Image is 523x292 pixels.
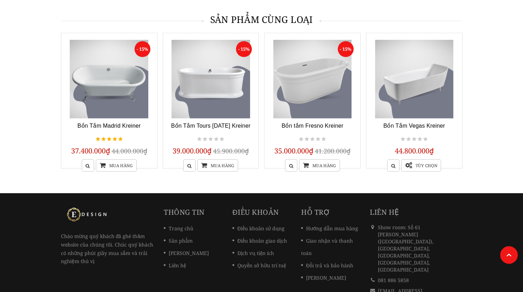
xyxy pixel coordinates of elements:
[210,13,313,26] a: Sản phẩm cùng loại
[394,146,434,156] span: 44.800.000₫
[214,136,218,142] i: Not rated yet!
[301,262,353,269] a: Đổi trả và bảo hành
[71,146,110,156] span: 37.400.000₫
[400,135,429,144] div: Not rated yet!
[236,41,252,57] span: - 15%
[305,136,309,142] i: Not rated yet!
[406,136,411,142] i: Not rated yet!
[232,225,285,232] a: Điều khoản sử dụng
[196,135,225,144] div: Not rated yet!
[338,41,354,57] span: - 15%
[164,237,193,244] a: Sản phẩm
[197,136,201,142] i: Not rated yet!
[232,207,279,217] a: Điều khoản
[208,136,213,142] i: Not rated yet!
[61,207,114,221] img: logo Kreiner Germany - Edesign Interior
[213,147,249,155] span: 45.900.000₫
[301,207,330,217] a: Hỗ trợ
[101,136,106,142] i: gorgeous
[232,237,287,244] a: Điều khoản giao dịch
[301,237,353,256] a: Giao nhận và thanh toán
[164,207,205,217] a: Thông tin
[164,250,209,256] a: [PERSON_NAME]
[164,262,186,269] a: Liên hệ
[500,246,518,264] a: Lên đầu trang
[401,136,405,142] i: Not rated yet!
[299,136,303,142] i: Not rated yet!
[274,146,313,156] span: 35.000.000₫
[370,207,399,217] span: Liên hệ
[118,136,123,142] i: gorgeous
[96,136,100,142] i: gorgeous
[107,136,111,142] i: gorgeous
[112,147,147,155] span: 44.000.000₫
[61,207,154,266] p: Chào mừng quý khách đã ghé thăm website của chúng tôi. Chúc quý khách có những phút giây mua sắm ...
[171,123,250,129] a: Bồn Tắm Tours [DATE] Kreiner
[401,159,441,172] a: Tùy chọn
[197,159,238,172] a: Mua hàng
[383,123,445,129] a: Bồn Tắm Vegas Kreiner
[423,136,428,142] i: Not rated yet!
[418,136,422,142] i: Not rated yet!
[232,262,286,269] a: Quyền sở hữu trí tuệ
[310,136,315,142] i: Not rated yet!
[95,135,124,144] div: gorgeous
[77,123,141,129] a: Bồn Tắm Madrid Kreiner
[316,136,320,142] i: Not rated yet!
[164,225,193,232] a: Trang chủ
[301,225,358,232] a: Hướng dẫn mua hàng
[173,146,212,156] span: 39.000.000₫
[135,41,150,57] span: - 15%
[96,159,137,172] a: Mua hàng
[378,277,409,284] a: 081 886 5858
[322,136,326,142] i: Not rated yet!
[281,123,343,129] a: Bồn tắm Fresno Kreiner
[412,136,416,142] i: Not rated yet!
[378,224,434,273] span: Show room: Số 61 [PERSON_NAME] ([GEOGRAPHIC_DATA]), [GEOGRAPHIC_DATA], [GEOGRAPHIC_DATA], [GEOGRA...
[232,250,274,256] a: Dịch vụ tiện ích
[220,136,224,142] i: Not rated yet!
[301,274,346,281] a: [PERSON_NAME]
[298,135,327,144] div: Not rated yet!
[113,136,117,142] i: gorgeous
[203,136,207,142] i: Not rated yet!
[315,147,350,155] span: 41.200.000₫
[299,159,340,172] a: Mua hàng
